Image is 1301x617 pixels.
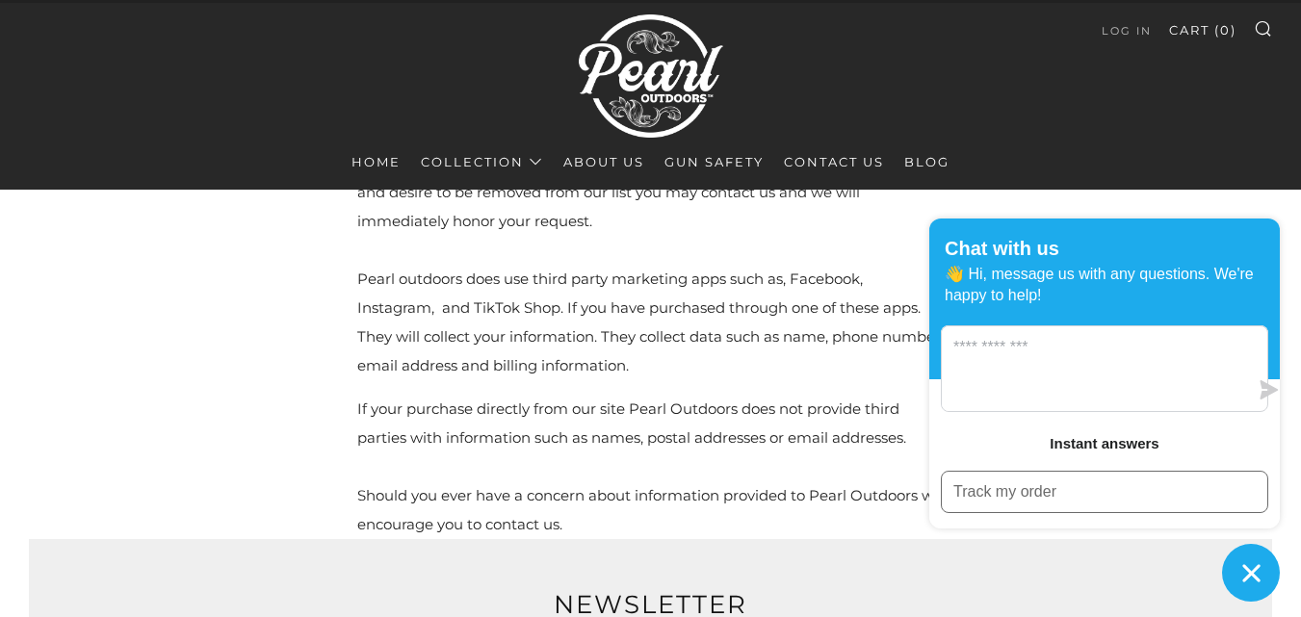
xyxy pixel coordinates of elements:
[563,146,644,177] a: About Us
[664,146,764,177] a: Gun Safety
[924,219,1286,602] inbox-online-store-chat: Shopify online store chat
[351,146,401,177] a: Home
[1102,15,1152,46] a: Log in
[1169,14,1236,45] a: Cart (0)
[357,120,945,380] p: We may occasionally send correspondence to our customers to inform them of changes, specials, new...
[579,6,723,146] img: Pearl Outdoors | Luxury Leather Pistol Bags & Executive Range Bags
[357,395,945,539] p: If your purchase directly from our site Pearl Outdoors does not provide third parties with inform...
[904,146,950,177] a: Blog
[1220,22,1231,38] span: 0
[421,146,543,177] a: Collection
[784,146,884,177] a: Contact Us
